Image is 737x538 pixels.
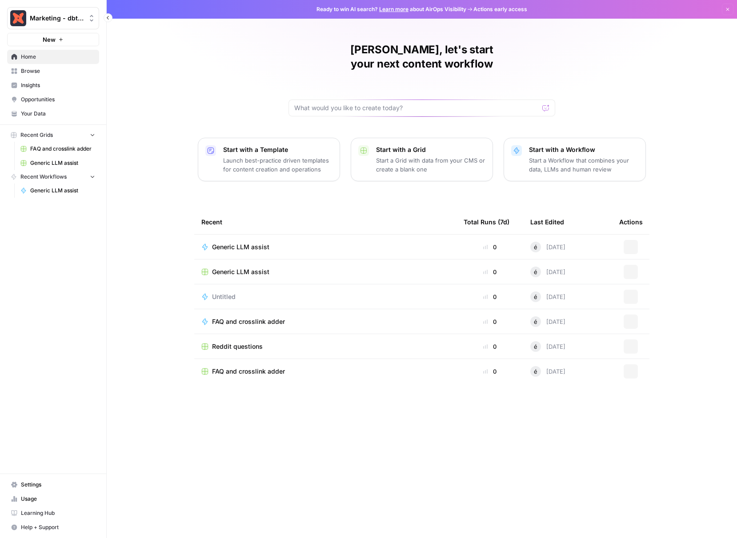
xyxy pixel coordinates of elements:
[464,317,516,326] div: 0
[7,92,99,107] a: Opportunities
[30,187,95,195] span: Generic LLM assist
[534,342,537,351] span: é
[530,267,565,277] div: [DATE]
[16,183,99,198] a: Generic LLM assist
[30,159,95,167] span: Generic LLM assist
[20,173,67,181] span: Recent Workflows
[376,145,485,154] p: Start with a Grid
[504,138,646,181] button: Start with a WorkflowStart a Workflow that combines your data, LLMs and human review
[201,342,449,351] a: Reddit questions
[464,367,516,376] div: 0
[212,342,263,351] span: Reddit questions
[294,104,539,112] input: What would you like to create today?
[21,495,95,503] span: Usage
[21,67,95,75] span: Browse
[21,96,95,104] span: Opportunities
[10,10,26,26] img: Marketing - dbt Labs Logo
[21,110,95,118] span: Your Data
[201,367,449,376] a: FAQ and crosslink adder
[7,7,99,29] button: Workspace: Marketing - dbt Labs
[212,317,285,326] span: FAQ and crosslink adder
[288,43,555,71] h1: [PERSON_NAME], let's start your next content workflow
[223,145,332,154] p: Start with a Template
[43,35,56,44] span: New
[30,145,95,153] span: FAQ and crosslink adder
[223,156,332,174] p: Launch best-practice driven templates for content creation and operations
[529,145,638,154] p: Start with a Workflow
[7,170,99,183] button: Recent Workflows
[530,366,565,377] div: [DATE]
[21,53,95,61] span: Home
[7,520,99,534] button: Help + Support
[212,292,236,301] span: Untitled
[534,317,537,326] span: é
[16,142,99,156] a: FAQ and crosslink adder
[530,210,564,234] div: Last Edited
[20,131,53,139] span: Recent Grids
[201,292,449,301] a: Untitled
[379,6,409,12] a: Learn more
[7,128,99,142] button: Recent Grids
[7,478,99,492] a: Settings
[534,243,537,251] span: é
[7,492,99,506] a: Usage
[30,14,84,23] span: Marketing - dbt Labs
[201,243,449,251] a: Generic LLM assist
[198,138,340,181] button: Start with a TemplateLaunch best-practice driven templates for content creation and operations
[530,316,565,327] div: [DATE]
[529,156,638,174] p: Start a Workflow that combines your data, LLMs and human review
[530,242,565,252] div: [DATE]
[619,210,643,234] div: Actions
[464,342,516,351] div: 0
[21,523,95,531] span: Help + Support
[351,138,493,181] button: Start with a GridStart a Grid with data from your CMS or create a blank one
[473,5,527,13] span: Actions early access
[201,267,449,276] a: Generic LLM assist
[316,5,466,13] span: Ready to win AI search? about AirOps Visibility
[464,243,516,251] div: 0
[530,341,565,352] div: [DATE]
[7,506,99,520] a: Learning Hub
[212,243,269,251] span: Generic LLM assist
[16,156,99,170] a: Generic LLM assist
[7,64,99,78] a: Browse
[201,210,449,234] div: Recent
[464,292,516,301] div: 0
[7,50,99,64] a: Home
[21,509,95,517] span: Learning Hub
[7,33,99,46] button: New
[534,367,537,376] span: é
[530,291,565,302] div: [DATE]
[212,267,269,276] span: Generic LLM assist
[464,210,509,234] div: Total Runs (7d)
[376,156,485,174] p: Start a Grid with data from your CMS or create a blank one
[534,292,537,301] span: é
[21,81,95,89] span: Insights
[212,367,285,376] span: FAQ and crosslink adder
[534,267,537,276] span: é
[7,78,99,92] a: Insights
[21,481,95,489] span: Settings
[7,107,99,121] a: Your Data
[464,267,516,276] div: 0
[201,317,449,326] a: FAQ and crosslink adder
